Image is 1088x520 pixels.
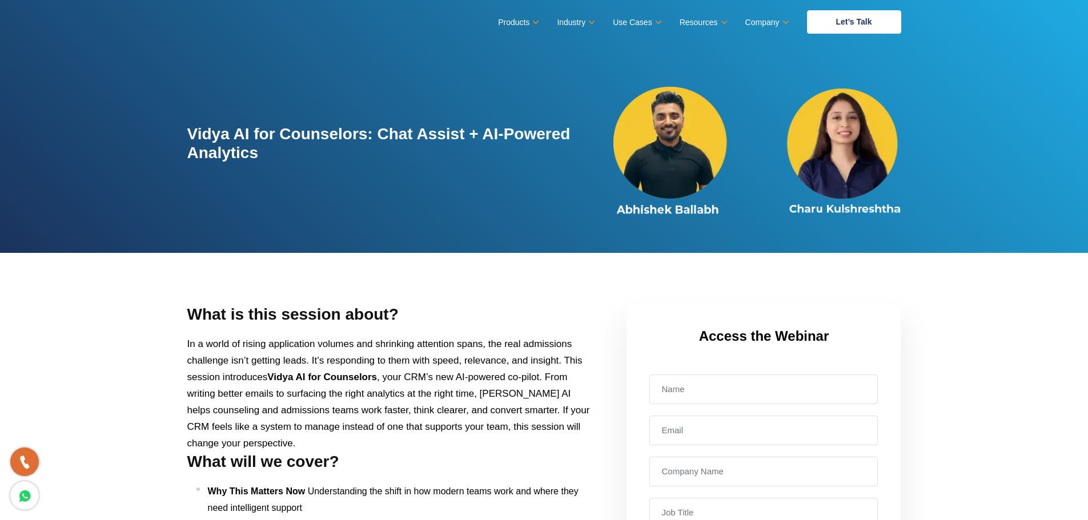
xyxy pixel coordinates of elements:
[187,305,399,323] b: What is this session about?
[649,416,878,445] input: Email
[680,14,725,31] a: Resources
[649,457,878,486] input: Company Name
[377,372,542,382] span: , your CRM’s new AI-powered co-pilot.
[187,372,571,416] span: From writing better emails to surfacing the right analytics at the right time, [PERSON_NAME] AI h...
[649,327,878,345] h3: Access the Webinar
[187,338,572,366] span: In a world of rising application volumes and shrinking attention spans, the real admissions chall...
[807,10,901,34] a: Let’s Talk
[187,453,339,470] b: What will we cover?
[208,486,306,496] b: Why This Matters Now
[613,14,659,31] a: Use Cases
[208,486,579,513] span: Understanding the shift in how modern teams work and where they need intelligent support
[187,124,597,163] h2: Vidya AI for Counselors: Chat Assist + AI-Powered Analytics
[557,14,593,31] a: Industry
[745,14,787,31] a: Company
[267,372,377,382] b: Vidya AI for Counselors
[498,14,537,31] a: Products
[187,405,590,449] span: If your CRM feels like a system to manage instead of one that supports your team, this session wi...
[649,374,878,404] input: Name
